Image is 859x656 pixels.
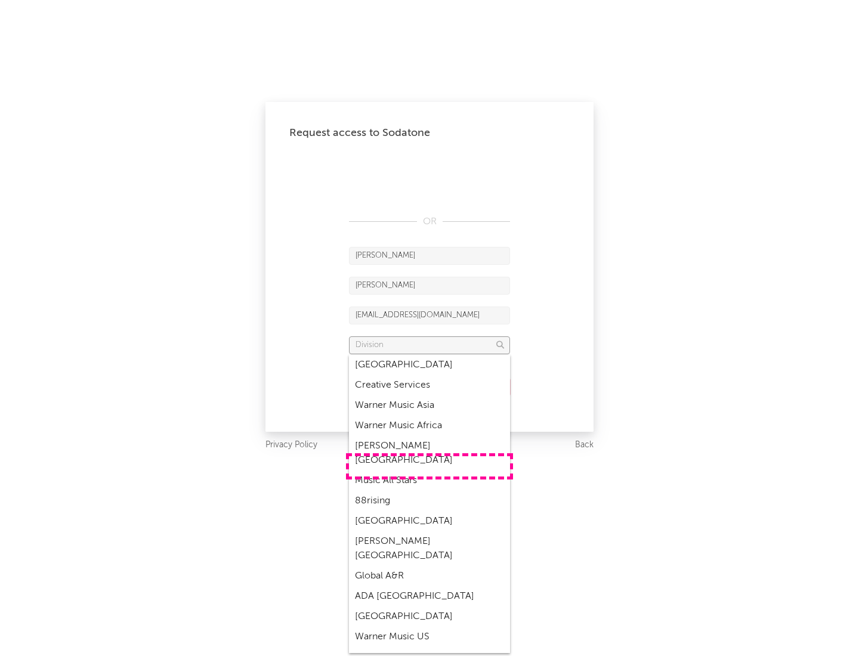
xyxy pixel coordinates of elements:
[349,247,510,265] input: First Name
[575,438,594,453] a: Back
[349,375,510,395] div: Creative Services
[349,307,510,324] input: Email
[349,586,510,607] div: ADA [GEOGRAPHIC_DATA]
[349,215,510,229] div: OR
[349,395,510,416] div: Warner Music Asia
[349,511,510,531] div: [GEOGRAPHIC_DATA]
[349,277,510,295] input: Last Name
[349,531,510,566] div: [PERSON_NAME] [GEOGRAPHIC_DATA]
[349,491,510,511] div: 88rising
[265,438,317,453] a: Privacy Policy
[349,436,510,471] div: [PERSON_NAME] [GEOGRAPHIC_DATA]
[349,416,510,436] div: Warner Music Africa
[349,607,510,627] div: [GEOGRAPHIC_DATA]
[349,336,510,354] input: Division
[289,126,570,140] div: Request access to Sodatone
[349,355,510,375] div: [GEOGRAPHIC_DATA]
[349,627,510,647] div: Warner Music US
[349,566,510,586] div: Global A&R
[349,471,510,491] div: Music All Stars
